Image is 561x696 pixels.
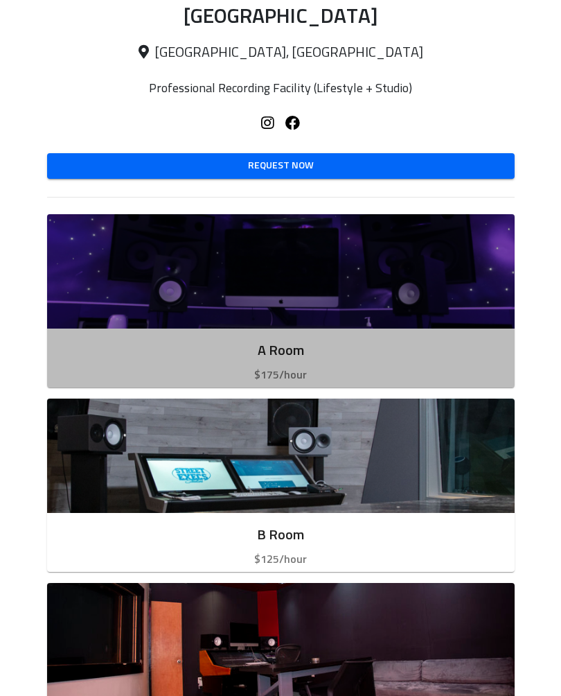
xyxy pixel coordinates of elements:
[58,551,504,568] p: $125/hour
[47,81,515,96] p: Professional Recording Facility (Lifestyle + Studio)
[58,524,504,546] h6: B Room
[47,153,515,179] a: Request Now
[47,214,515,329] img: Room image
[47,44,515,62] p: [GEOGRAPHIC_DATA], [GEOGRAPHIC_DATA]
[47,5,515,31] p: [GEOGRAPHIC_DATA]
[58,367,504,383] p: $175/hour
[47,399,515,572] button: B Room$125/hour
[47,214,515,388] button: A Room$175/hour
[47,399,515,513] img: Room image
[58,157,504,175] span: Request Now
[58,340,504,362] h6: A Room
